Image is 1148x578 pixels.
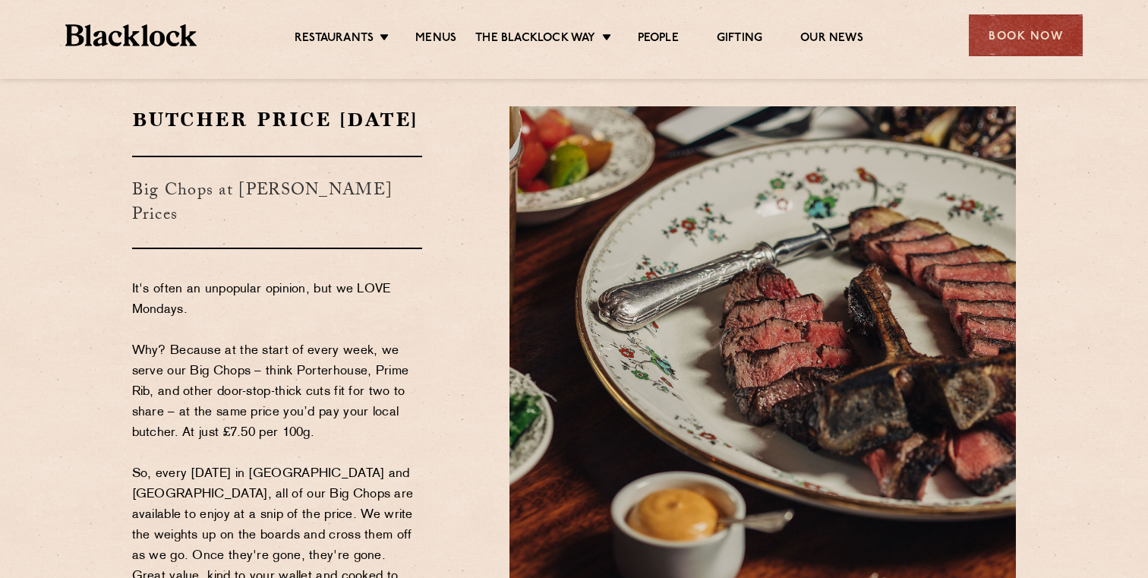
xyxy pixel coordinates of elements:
a: Our News [800,31,863,48]
a: The Blacklock Way [475,31,595,48]
div: Book Now [969,14,1083,56]
h2: Butcher Price [DATE] [132,106,423,133]
a: Menus [415,31,456,48]
img: BL_Textured_Logo-footer-cropped.svg [65,24,197,46]
a: Gifting [717,31,762,48]
a: Restaurants [295,31,374,48]
h3: Big Chops at [PERSON_NAME] Prices [132,156,423,249]
a: People [638,31,679,48]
